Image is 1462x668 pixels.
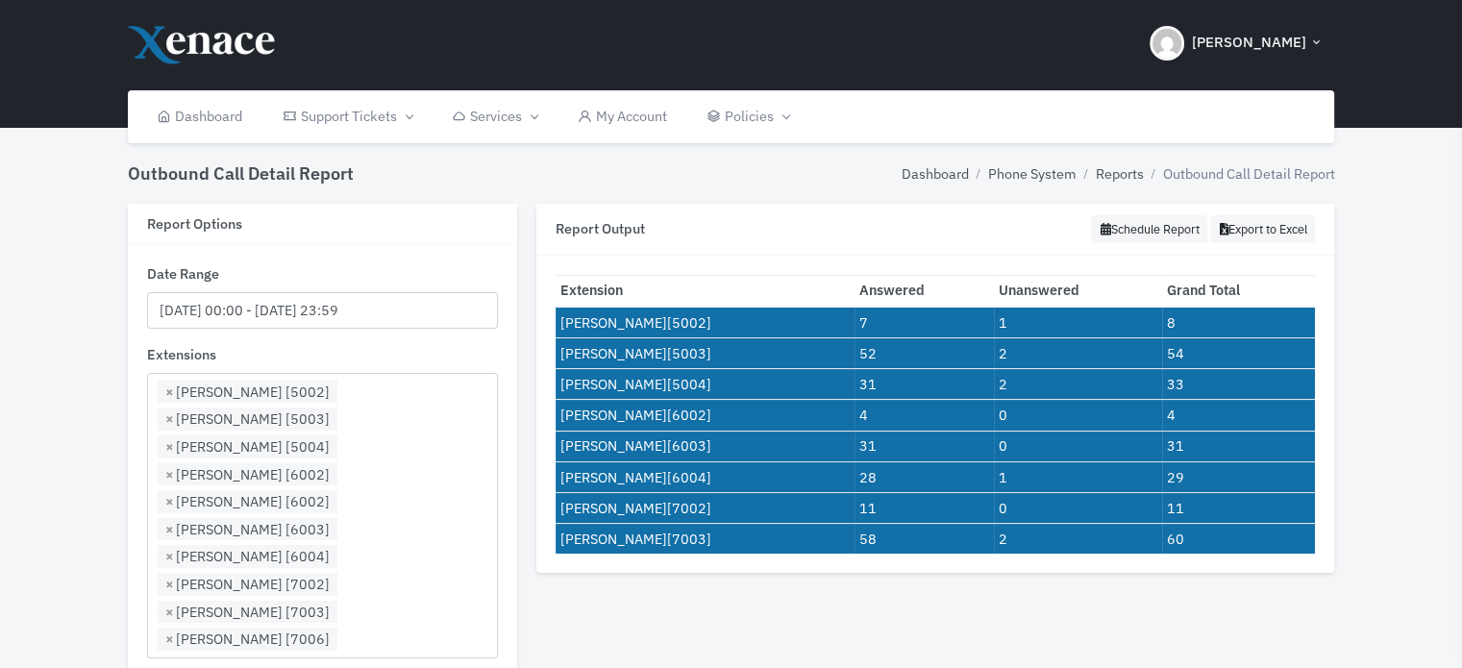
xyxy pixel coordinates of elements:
span: × [165,464,174,485]
span: × [165,382,174,403]
td: 1 [994,461,1162,492]
button: [PERSON_NAME] [1138,10,1334,77]
td: 31 [1162,431,1316,461]
a: Services [433,90,558,143]
td: [5002] [556,307,855,338]
td: 8 [1162,307,1316,338]
a: [PERSON_NAME] [560,406,667,424]
a: [PERSON_NAME] [560,468,667,486]
a: [PERSON_NAME] [560,344,667,362]
a: [PERSON_NAME] [560,499,667,517]
span: [PERSON_NAME] [1191,32,1305,54]
a: [PERSON_NAME] [560,313,667,332]
td: [6004] [556,461,855,492]
td: [6002] [556,400,855,431]
a: Policies [687,90,809,143]
span: × [165,574,174,595]
button: Schedule Report [1091,215,1207,243]
td: [6003] [556,431,855,461]
td: 54 [1162,337,1316,368]
td: 0 [994,431,1162,461]
li: Marc Philip [5002] [158,381,337,404]
h4: Outbound Call Detail Report [128,163,354,185]
th: Grand Total [1162,275,1316,307]
button: Export to Excel [1210,215,1315,243]
th: Answered [855,275,994,307]
a: Dashboard [901,163,968,185]
span: × [165,491,174,512]
span: × [165,602,174,623]
th: Extension [556,275,855,307]
td: 0 [994,400,1162,431]
td: 4 [1162,400,1316,431]
td: 60 [1162,524,1316,555]
span: × [165,629,174,650]
a: [PERSON_NAME] [560,375,667,393]
td: 11 [855,492,994,523]
span: × [165,408,174,430]
td: 31 [855,431,994,461]
td: 4 [855,400,994,431]
li: Steve Shippey [7002] [158,573,337,596]
td: 2 [994,524,1162,555]
h6: Report Options [147,215,498,232]
th: Unanswered [994,275,1162,307]
img: Header Avatar [1150,26,1184,61]
td: 58 [855,524,994,555]
li: David Gray [6002] [158,490,337,513]
td: 11 [1162,492,1316,523]
a: [PERSON_NAME] [560,436,667,455]
a: Dashboard [137,90,263,143]
td: 2 [994,369,1162,400]
a: Phone System [987,163,1076,185]
td: 31 [855,369,994,400]
a: Support Tickets [262,90,432,143]
a: Reports [1095,163,1143,185]
span: × [165,546,174,567]
td: 2 [994,337,1162,368]
td: 52 [855,337,994,368]
td: [5004] [556,369,855,400]
span: × [165,519,174,540]
a: [PERSON_NAME] [560,530,667,548]
td: 0 [994,492,1162,523]
li: Tim Cook [5003] [158,408,337,431]
label: Date Range [147,263,219,285]
td: 1 [994,307,1162,338]
h6: Report Output [556,220,645,236]
li: Darryl Sansum [6002] [158,463,337,486]
td: 28 [855,461,994,492]
li: David Riddleston [5004] [158,435,337,458]
li: Guy Harris [7006] [158,628,337,651]
td: [7002] [556,492,855,523]
a: My Account [558,90,687,143]
td: 7 [855,307,994,338]
li: Outbound Call Detail Report [1143,163,1334,185]
label: Extensions [147,344,216,365]
li: Dominic Pyle [7003] [158,601,337,624]
td: 33 [1162,369,1316,400]
span: × [165,436,174,458]
li: Glyn Lashmar [6004] [158,545,337,568]
td: 29 [1162,461,1316,492]
li: Joseph Smith [6003] [158,518,337,541]
td: [5003] [556,337,855,368]
td: [7003] [556,524,855,555]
